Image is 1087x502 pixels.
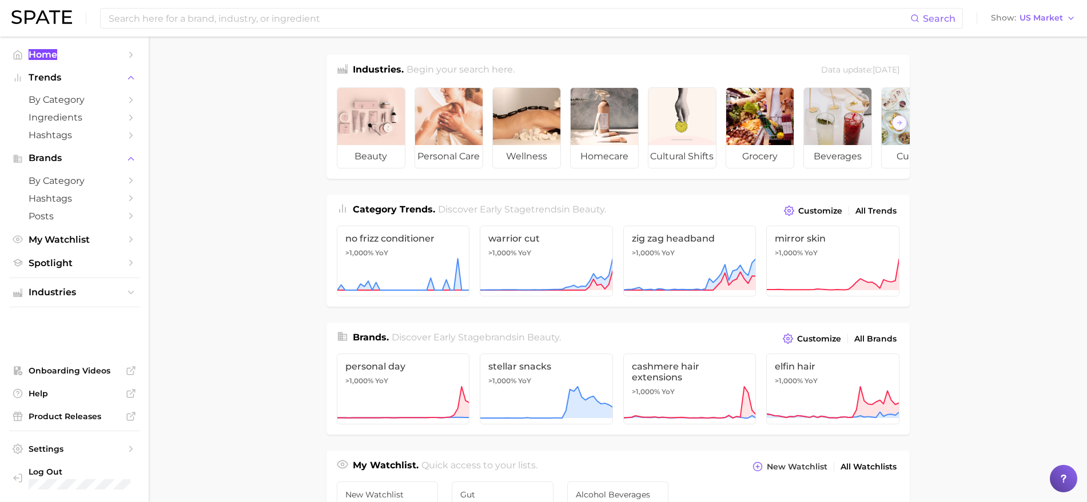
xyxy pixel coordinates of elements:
[488,233,604,244] span: warrior cut
[375,376,388,385] span: YoY
[9,91,140,109] a: by Category
[337,145,405,168] span: beauty
[518,248,531,258] span: YoY
[798,206,842,216] span: Customize
[9,69,140,86] button: Trends
[29,211,120,222] span: Posts
[623,226,756,296] a: zig zag headband>1,000% YoY
[415,145,483,168] span: personal care
[854,334,897,344] span: All Brands
[337,354,470,424] a: personal day>1,000% YoY
[9,284,140,301] button: Industries
[923,13,955,24] span: Search
[345,361,461,372] span: personal day
[29,49,120,60] span: Home
[493,145,560,168] span: wellness
[726,145,794,168] span: grocery
[991,15,1016,21] span: Show
[29,112,120,123] span: Ingredients
[805,376,818,385] span: YoY
[767,462,827,472] span: New Watchlist
[407,63,515,78] h2: Begin your search here.
[527,332,559,343] span: beauty
[766,354,899,424] a: elfin hair>1,000% YoY
[9,172,140,190] a: by Category
[9,463,140,493] a: Log out. Currently logged in with e-mail roberto.salas@iff.com.
[353,204,435,215] span: Category Trends .
[11,10,72,24] img: SPATE
[623,354,756,424] a: cashmere hair extensions>1,000% YoY
[572,204,604,215] span: beauty
[460,490,545,499] span: Gut
[488,376,516,385] span: >1,000%
[353,459,419,475] h1: My Watchlist.
[821,63,899,78] div: Data update: [DATE]
[438,204,606,215] span: Discover Early Stage trends in .
[488,248,516,257] span: >1,000%
[29,467,130,477] span: Log Out
[632,233,748,244] span: zig zag headband
[29,94,120,105] span: by Category
[480,354,613,424] a: stellar snacks>1,000% YoY
[488,361,604,372] span: stellar snacks
[853,203,899,219] a: All Trends
[838,459,899,475] a: All Watchlists
[855,206,897,216] span: All Trends
[9,254,140,272] a: Spotlight
[648,87,716,168] a: cultural shifts
[750,459,830,475] button: New Watchlist
[29,73,120,83] span: Trends
[576,490,660,499] span: Alcohol Beverages
[29,193,120,204] span: Hashtags
[353,332,389,343] span: Brands .
[881,87,950,168] a: culinary
[775,376,803,385] span: >1,000%
[1020,15,1063,21] span: US Market
[9,408,140,425] a: Product Releases
[29,175,120,186] span: by Category
[107,9,910,28] input: Search here for a brand, industry, or ingredient
[632,387,660,396] span: >1,000%
[775,233,891,244] span: mirror skin
[766,226,899,296] a: mirror skin>1,000% YoY
[775,248,803,257] span: >1,000%
[480,226,613,296] a: warrior cut>1,000% YoY
[9,362,140,379] a: Onboarding Videos
[841,462,897,472] span: All Watchlists
[29,366,120,376] span: Onboarding Videos
[662,248,675,258] span: YoY
[345,490,430,499] span: New Watchlist
[492,87,561,168] a: wellness
[29,153,120,163] span: Brands
[571,145,638,168] span: homecare
[9,231,140,248] a: My Watchlist
[392,332,561,343] span: Discover Early Stage brands in .
[9,150,140,167] button: Brands
[892,115,907,130] button: Scroll Right
[851,331,899,347] a: All Brands
[421,459,537,475] h2: Quick access to your lists.
[662,387,675,396] span: YoY
[29,411,120,421] span: Product Releases
[882,145,949,168] span: culinary
[345,233,461,244] span: no frizz conditioner
[726,87,794,168] a: grocery
[9,126,140,144] a: Hashtags
[804,145,871,168] span: beverages
[29,287,120,298] span: Industries
[29,130,120,140] span: Hashtags
[781,203,845,219] button: Customize
[9,109,140,126] a: Ingredients
[337,87,405,168] a: beauty
[518,376,531,385] span: YoY
[632,361,748,383] span: cashmere hair extensions
[345,376,373,385] span: >1,000%
[988,11,1078,26] button: ShowUS Market
[775,361,891,372] span: elfin hair
[345,248,373,257] span: >1,000%
[648,145,716,168] span: cultural shifts
[570,87,639,168] a: homecare
[632,248,660,257] span: >1,000%
[9,207,140,225] a: Posts
[353,63,404,78] h1: Industries.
